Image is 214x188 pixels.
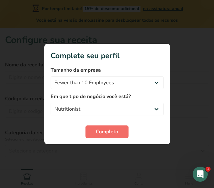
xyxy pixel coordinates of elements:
[207,167,209,171] font: 1
[51,93,131,100] font: Em que tipo de negócio você está?
[193,167,208,182] iframe: Chat ao vivo do Intercom
[96,128,118,135] font: Completo
[51,67,101,74] font: Tamanho da empresa
[51,51,120,61] font: Complete seu perfil
[85,125,129,138] button: Completo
